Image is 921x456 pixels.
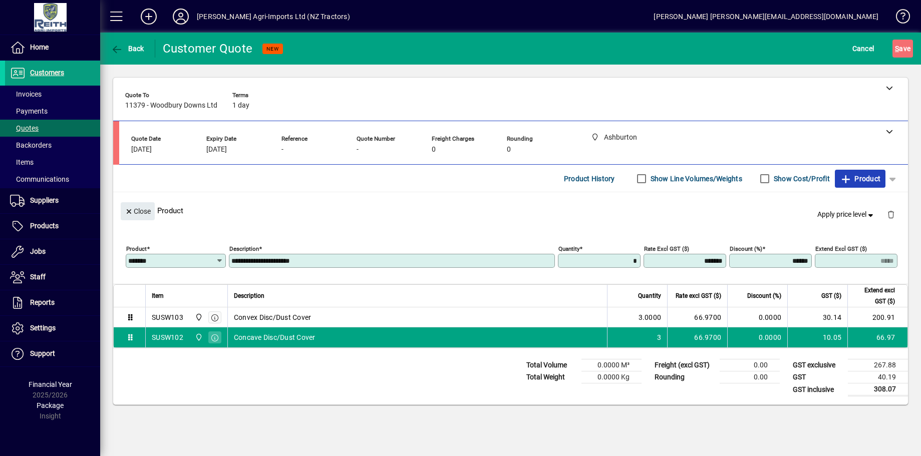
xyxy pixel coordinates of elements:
label: Show Cost/Profit [772,174,830,184]
td: Rounding [650,371,720,383]
td: GST inclusive [788,383,848,396]
span: Apply price level [817,209,875,220]
span: Close [125,203,151,220]
span: Quantity [638,290,661,301]
td: GST [788,371,848,383]
span: Customers [30,69,64,77]
span: Settings [30,324,56,332]
td: 30.14 [787,307,847,327]
span: 3.0000 [639,312,662,322]
span: Reports [30,298,55,306]
button: Cancel [850,40,877,58]
span: Convex Disc/Dust Cover [234,312,312,322]
span: Jobs [30,247,46,255]
mat-label: Rate excl GST ($) [644,245,689,252]
div: SUSW103 [152,312,183,322]
span: Backorders [10,141,52,149]
td: 308.07 [848,383,908,396]
a: Knowledge Base [888,2,908,35]
td: 267.88 [848,359,908,371]
span: Ashburton [192,312,204,323]
td: 10.05 [787,327,847,347]
a: Suppliers [5,188,100,213]
a: Payments [5,103,100,120]
span: - [281,146,283,154]
span: Quotes [10,124,39,132]
span: [DATE] [206,146,227,154]
app-page-header-button: Close [118,206,157,215]
span: Communications [10,175,69,183]
span: 0 [432,146,436,154]
td: 0.00 [720,359,780,371]
span: S [895,45,899,53]
td: 0.0000 [727,307,787,327]
div: [PERSON_NAME] [PERSON_NAME][EMAIL_ADDRESS][DOMAIN_NAME] [654,9,878,25]
span: Ashburton [192,332,204,343]
span: 3 [657,332,661,342]
button: Add [133,8,165,26]
a: Staff [5,265,100,290]
button: Close [121,202,155,220]
span: 11379 - Woodbury Downs Ltd [125,102,217,110]
span: Products [30,222,59,230]
button: Save [892,40,913,58]
span: Items [10,158,34,166]
span: Financial Year [29,380,72,388]
span: Support [30,349,55,357]
td: 0.0000 Kg [581,371,642,383]
a: Items [5,154,100,171]
a: Settings [5,316,100,341]
span: GST ($) [821,290,841,301]
span: Concave Disc/Dust Cover [234,332,316,342]
div: [PERSON_NAME] Agri-Imports Ltd (NZ Tractors) [197,9,350,25]
span: Package [37,401,64,409]
td: Total Volume [521,359,581,371]
a: Reports [5,290,100,315]
a: Home [5,35,100,60]
span: Item [152,290,164,301]
a: Jobs [5,239,100,264]
button: Profile [165,8,197,26]
div: 66.9700 [674,332,721,342]
span: Staff [30,273,46,281]
mat-label: Extend excl GST ($) [815,245,867,252]
mat-label: Product [126,245,147,252]
a: Products [5,214,100,239]
mat-label: Quantity [558,245,579,252]
div: Product [113,192,908,229]
div: SUSW102 [152,332,183,342]
app-page-header-button: Back [100,40,155,58]
td: GST exclusive [788,359,848,371]
span: Home [30,43,49,51]
td: 66.97 [847,327,907,347]
span: ave [895,41,910,57]
span: Suppliers [30,196,59,204]
a: Invoices [5,86,100,103]
div: 66.9700 [674,312,721,322]
span: NEW [266,46,279,52]
a: Communications [5,171,100,188]
app-page-header-button: Delete [879,210,903,219]
td: 0.0000 [727,327,787,347]
span: Back [111,45,144,53]
td: 200.91 [847,307,907,327]
td: Total Weight [521,371,581,383]
span: - [357,146,359,154]
span: [DATE] [131,146,152,154]
span: 0 [507,146,511,154]
button: Back [108,40,147,58]
span: Description [234,290,264,301]
a: Support [5,341,100,366]
button: Delete [879,202,903,226]
span: Payments [10,107,48,115]
span: Discount (%) [747,290,781,301]
button: Apply price level [813,206,879,224]
span: Invoices [10,90,42,98]
span: Product [840,171,880,187]
span: Extend excl GST ($) [854,285,895,307]
td: Freight (excl GST) [650,359,720,371]
a: Backorders [5,137,100,154]
td: 0.00 [720,371,780,383]
span: 1 day [232,102,249,110]
span: Product History [564,171,615,187]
